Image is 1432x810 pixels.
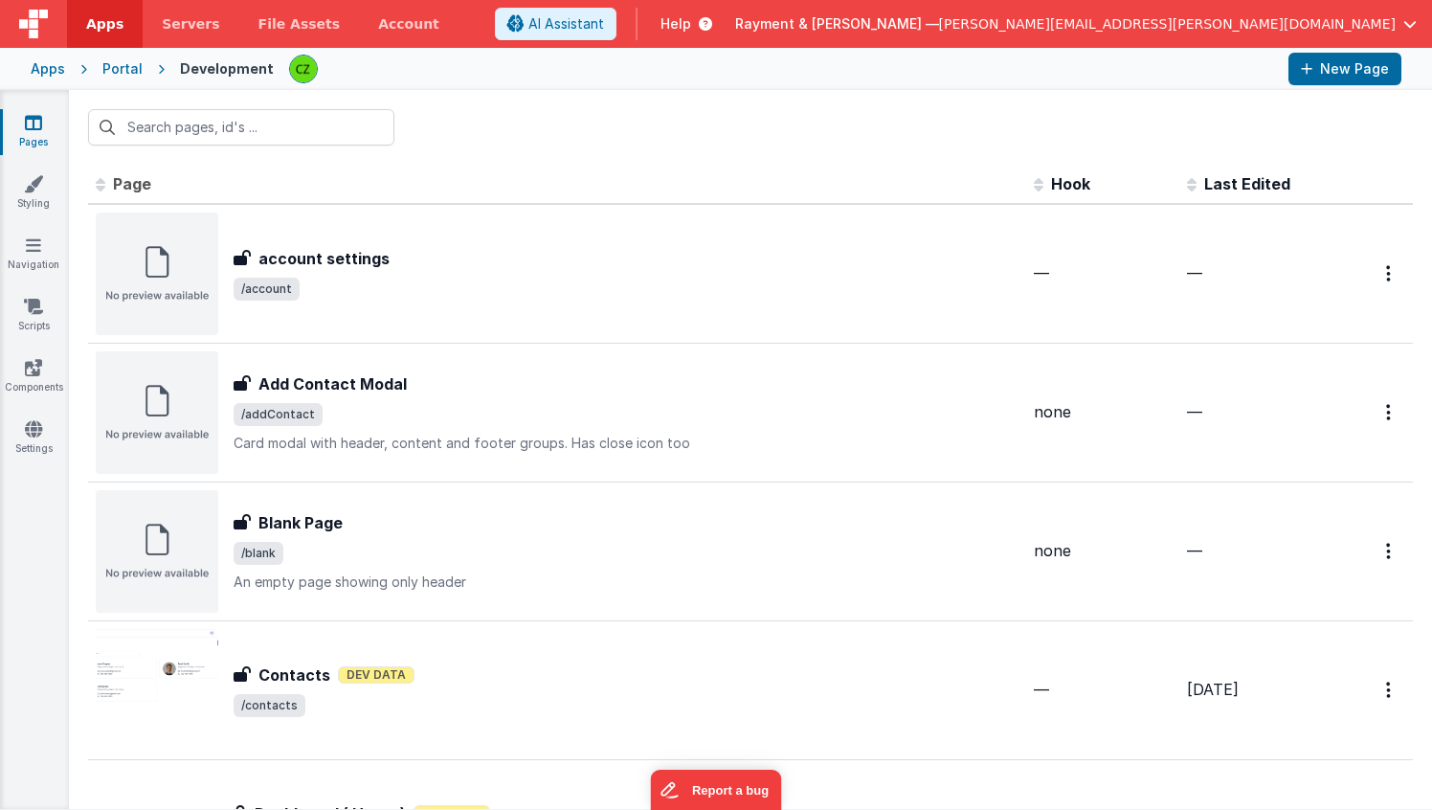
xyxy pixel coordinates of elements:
[1187,402,1202,421] span: —
[1375,670,1405,709] button: Options
[290,56,317,82] img: b4a104e37d07c2bfba7c0e0e4a273d04
[1051,174,1090,193] span: Hook
[1034,401,1172,423] div: none
[86,14,123,34] span: Apps
[88,109,394,146] input: Search pages, id's ...
[180,59,274,79] div: Development
[1187,541,1202,560] span: —
[1034,263,1049,282] span: —
[1375,531,1405,571] button: Options
[258,372,407,395] h3: Add Contact Modal
[660,14,691,34] span: Help
[1288,53,1401,85] button: New Page
[1034,540,1172,562] div: none
[162,14,219,34] span: Servers
[1034,680,1049,699] span: —
[1187,263,1202,282] span: —
[735,14,939,34] span: Rayment & [PERSON_NAME] —
[113,174,151,193] span: Page
[234,542,283,565] span: /blank
[338,666,414,684] span: Dev Data
[234,403,323,426] span: /addContact
[939,14,1396,34] span: [PERSON_NAME][EMAIL_ADDRESS][PERSON_NAME][DOMAIN_NAME]
[258,664,330,686] h3: Contacts
[31,59,65,79] div: Apps
[651,770,782,810] iframe: Marker.io feedback button
[1187,680,1239,699] span: [DATE]
[495,8,616,40] button: AI Assistant
[234,278,300,301] span: /account
[258,14,341,34] span: File Assets
[735,14,1417,34] button: Rayment & [PERSON_NAME] — [PERSON_NAME][EMAIL_ADDRESS][PERSON_NAME][DOMAIN_NAME]
[234,434,1018,453] p: Card modal with header, content and footer groups. Has close icon too
[102,59,143,79] div: Portal
[528,14,604,34] span: AI Assistant
[258,247,390,270] h3: account settings
[234,573,1018,592] p: An empty page showing only header
[1204,174,1290,193] span: Last Edited
[234,694,305,717] span: /contacts
[1375,254,1405,293] button: Options
[1375,393,1405,432] button: Options
[258,511,343,534] h3: Blank Page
